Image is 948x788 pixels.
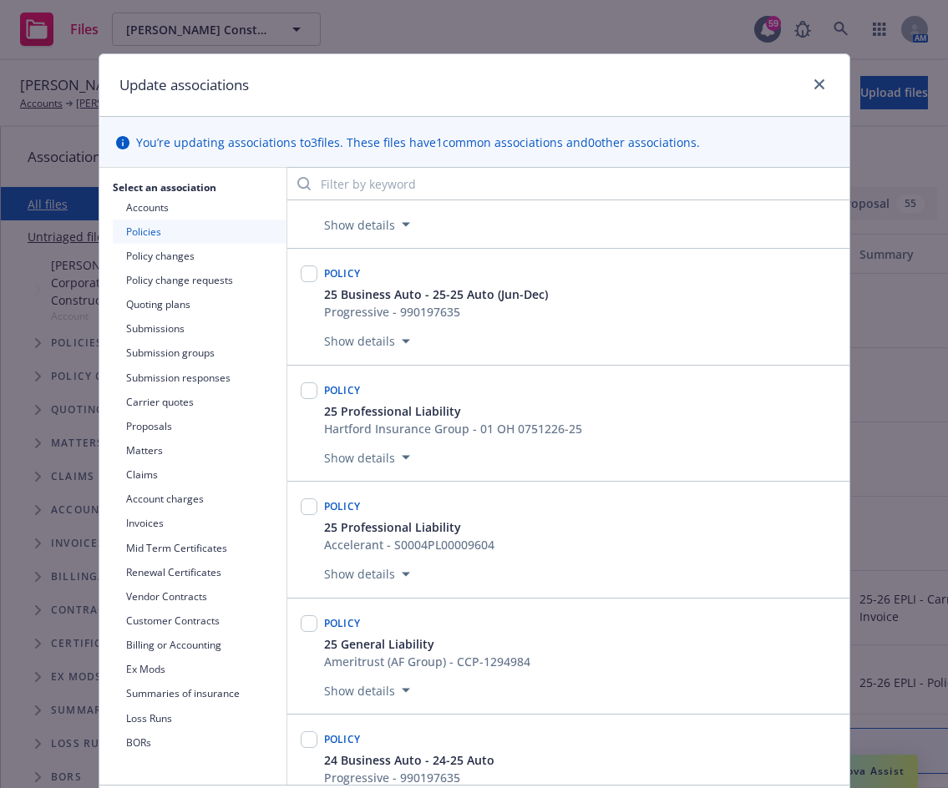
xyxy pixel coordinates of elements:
[324,653,530,670] div: Ameritrust (AF Group) - CCP-1294984
[324,751,494,769] button: 24 Business Auto - 24-25 Auto
[287,167,849,200] input: Filter by keyword
[324,383,361,397] span: Policy
[113,536,286,560] button: Mid Term Certificates
[324,518,461,536] span: 25 Professional Liability
[317,215,417,235] button: Show details
[113,244,286,268] button: Policy changes
[113,584,286,609] button: Vendor Contracts
[113,414,286,438] button: Proposals
[324,499,361,513] span: Policy
[324,769,494,786] div: Progressive - 990197635
[324,616,361,630] span: Policy
[113,560,286,584] button: Renewal Certificates
[324,402,582,420] button: 25 Professional Liability
[317,564,417,584] button: Show details
[99,180,286,194] h2: Select an association
[317,680,417,700] button: Show details
[324,635,530,653] button: 25 General Liability
[324,732,361,746] span: Policy
[113,268,286,292] button: Policy change requests
[317,447,417,467] button: Show details
[113,730,286,755] button: BORs
[113,657,286,681] button: Ex Mods
[113,633,286,657] button: Billing or Accounting
[324,518,494,536] button: 25 Professional Liability
[324,285,548,303] button: 25 Business Auto - 25-25 Auto (Jun-Dec)
[119,74,249,96] h1: Update associations
[324,420,582,437] div: Hartford Insurance Group - 01 OH 0751226-25
[324,266,361,280] span: Policy
[113,390,286,414] button: Carrier quotes
[113,462,286,487] button: Claims
[317,331,417,351] button: Show details
[113,195,286,220] button: Accounts
[113,487,286,511] button: Account charges
[113,438,286,462] button: Matters
[113,366,286,390] button: Submission responses
[113,511,286,535] button: Invoices
[113,220,286,244] button: Policies
[113,706,286,730] button: Loss Runs
[113,292,286,316] button: Quoting plans
[324,303,548,321] div: Progressive - 990197635
[113,609,286,633] button: Customer Contracts
[324,635,434,653] span: 25 General Liability
[113,341,286,365] button: Submission groups
[113,316,286,341] button: Submissions
[324,402,461,420] span: 25 Professional Liability
[113,681,286,705] button: Summaries of insurance
[809,74,829,94] a: close
[324,536,494,553] div: Accelerant - S0004PL00009604
[136,134,700,151] span: You’re updating associations to 3 files. These files have 1 common associations and 0 other assoc...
